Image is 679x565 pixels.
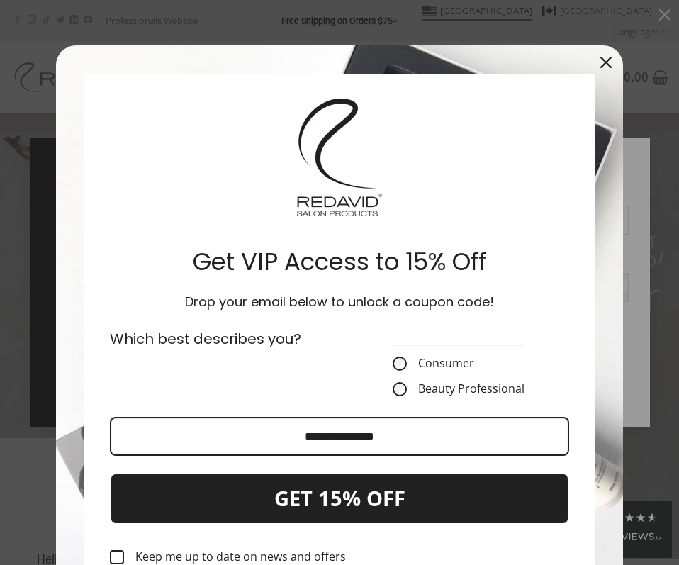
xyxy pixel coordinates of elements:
[600,57,612,68] svg: close icon
[110,328,331,349] p: Which best describes you?
[135,550,346,564] div: Keep me up to date on news and offers
[107,247,572,277] h2: Get VIP Access to 15% Off
[393,382,407,396] input: Beauty Professional
[393,357,407,371] input: Consumer
[393,382,524,396] label: Beauty Professional
[393,357,524,371] label: Consumer
[110,417,569,456] input: Email field
[589,45,623,79] button: Close
[107,294,572,311] h3: Drop your email below to unlock a coupon code!
[393,328,524,396] fieldset: CustomerType field
[110,473,569,525] button: GET 15% OFF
